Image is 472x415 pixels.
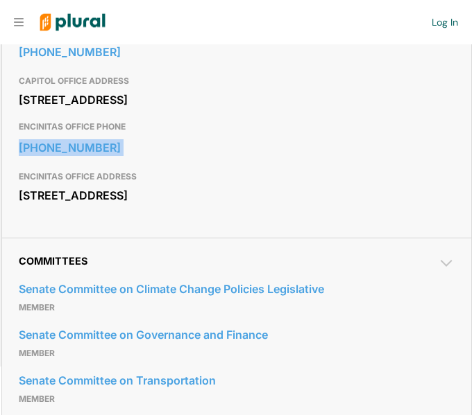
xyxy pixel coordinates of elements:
[19,370,455,391] a: Senate Committee on Transportation
[19,255,87,267] span: Committees
[19,391,455,407] p: Member
[19,89,455,110] div: [STREET_ADDRESS]
[19,168,455,185] h3: ENCINITAS OFFICE ADDRESS
[19,73,455,89] h3: CAPITOL OFFICE ADDRESS
[432,16,458,28] a: Log In
[19,185,455,206] div: [STREET_ADDRESS]
[19,299,455,316] p: Member
[29,1,116,44] img: Logo for Plural
[19,118,455,135] h3: ENCINITAS OFFICE PHONE
[19,279,455,299] a: Senate Committee on Climate Change Policies Legislative
[19,345,455,362] p: Member
[19,137,455,158] a: [PHONE_NUMBER]
[19,324,455,345] a: Senate Committee on Governance and Finance
[19,42,455,62] a: [PHONE_NUMBER]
